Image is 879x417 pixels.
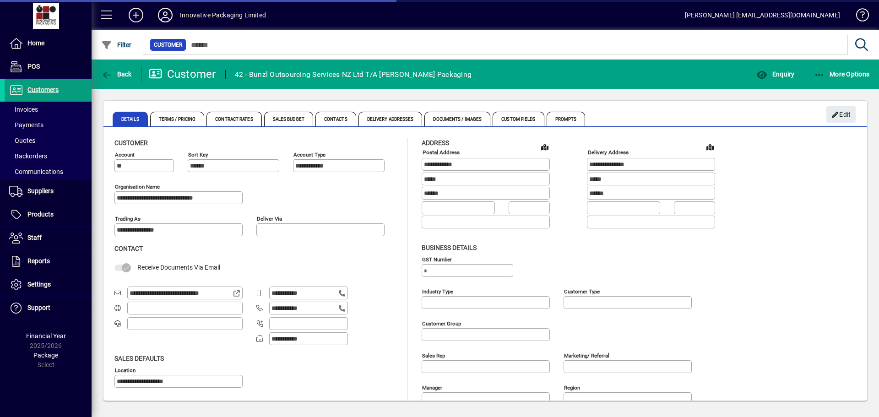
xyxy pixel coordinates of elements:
[422,288,453,294] mat-label: Industry type
[115,216,141,222] mat-label: Trading as
[115,184,160,190] mat-label: Organisation name
[113,112,148,126] span: Details
[27,211,54,218] span: Products
[814,70,870,78] span: More Options
[422,352,445,358] mat-label: Sales rep
[26,332,66,340] span: Financial Year
[5,102,92,117] a: Invoices
[27,187,54,195] span: Suppliers
[27,63,40,70] span: POS
[27,281,51,288] span: Settings
[137,264,220,271] span: Receive Documents Via Email
[149,67,216,81] div: Customer
[101,41,132,49] span: Filter
[188,152,208,158] mat-label: Sort key
[754,66,797,82] button: Enquiry
[537,140,552,154] a: View on map
[9,168,63,175] span: Communications
[27,86,59,93] span: Customers
[5,297,92,320] a: Support
[422,256,452,262] mat-label: GST Number
[235,67,472,82] div: 42 - Bunzl Outsourcing Services NZ Ltd T/A [PERSON_NAME] Packaging
[422,320,461,326] mat-label: Customer group
[9,121,43,129] span: Payments
[5,180,92,203] a: Suppliers
[5,148,92,164] a: Backorders
[33,352,58,359] span: Package
[5,273,92,296] a: Settings
[206,112,261,126] span: Contract Rates
[180,8,266,22] div: Innovative Packaging Limited
[5,164,92,179] a: Communications
[27,304,50,311] span: Support
[358,112,423,126] span: Delivery Addresses
[115,152,135,158] mat-label: Account
[114,245,143,252] span: Contact
[257,216,282,222] mat-label: Deliver via
[422,384,442,390] mat-label: Manager
[424,112,490,126] span: Documents / Images
[151,7,180,23] button: Profile
[564,384,580,390] mat-label: Region
[564,352,609,358] mat-label: Marketing/ Referral
[27,257,50,265] span: Reports
[115,367,136,373] mat-label: Location
[812,66,872,82] button: More Options
[101,70,132,78] span: Back
[5,32,92,55] a: Home
[114,355,164,362] span: Sales defaults
[150,112,205,126] span: Terms / Pricing
[703,140,717,154] a: View on map
[5,250,92,273] a: Reports
[9,152,47,160] span: Backorders
[5,203,92,226] a: Products
[564,288,600,294] mat-label: Customer type
[9,106,38,113] span: Invoices
[422,139,449,146] span: Address
[27,234,42,241] span: Staff
[849,2,868,32] a: Knowledge Base
[154,40,182,49] span: Customer
[826,106,856,123] button: Edit
[264,112,313,126] span: Sales Budget
[121,7,151,23] button: Add
[5,227,92,249] a: Staff
[99,37,134,53] button: Filter
[27,39,44,47] span: Home
[422,244,477,251] span: Business details
[685,8,840,22] div: [PERSON_NAME] [EMAIL_ADDRESS][DOMAIN_NAME]
[5,117,92,133] a: Payments
[9,137,35,144] span: Quotes
[315,112,356,126] span: Contacts
[547,112,586,126] span: Prompts
[92,66,142,82] app-page-header-button: Back
[5,133,92,148] a: Quotes
[99,66,134,82] button: Back
[493,112,544,126] span: Custom Fields
[831,107,851,122] span: Edit
[293,152,326,158] mat-label: Account Type
[114,139,148,146] span: Customer
[5,55,92,78] a: POS
[756,70,794,78] span: Enquiry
